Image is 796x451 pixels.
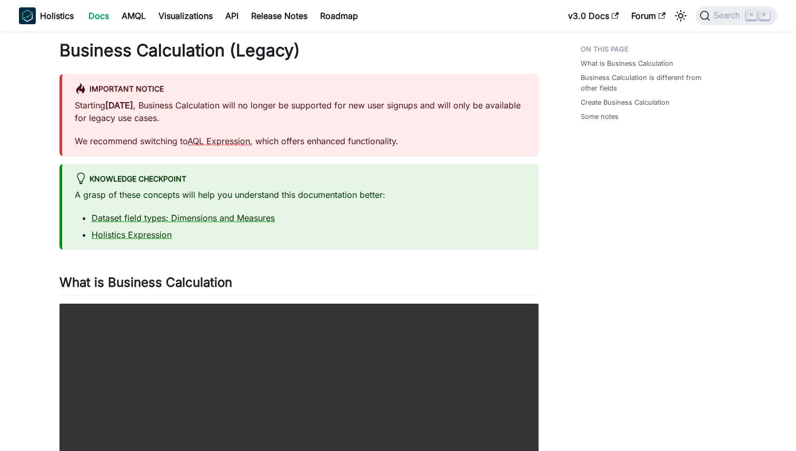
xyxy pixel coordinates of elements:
img: Holistics [19,7,36,24]
p: We recommend switching to , which offers enhanced functionality. [75,135,526,147]
kbd: ⌘ [746,11,757,20]
p: A grasp of these concepts will help you understand this documentation better: [75,188,526,201]
a: Dataset field types: Dimensions and Measures [92,213,275,223]
h2: What is Business Calculation [59,275,539,295]
a: Docs [82,7,115,24]
a: Forum [625,7,672,24]
a: AQL Expression [187,136,250,146]
strong: [DATE] [105,100,133,111]
div: Knowledge Checkpoint [75,173,526,186]
a: API [219,7,245,24]
a: v3.0 Docs [562,7,625,24]
button: Search (Command+K) [695,6,777,25]
p: Starting , Business Calculation will no longer be supported for new user signups and will only be... [75,99,526,124]
a: Roadmap [314,7,364,24]
a: HolisticsHolistics [19,7,74,24]
a: Business Calculation is different from other fields [581,73,717,93]
a: Holistics Expression [92,229,172,240]
button: Switch between dark and light mode (currently light mode) [672,7,689,24]
span: Search [710,11,747,21]
h1: Business Calculation (Legacy) [59,40,539,61]
a: Visualizations [152,7,219,24]
div: Important Notice [75,83,526,96]
a: AMQL [115,7,152,24]
a: Release Notes [245,7,314,24]
kbd: K [759,11,770,20]
a: What is Business Calculation [581,58,673,68]
a: Create Business Calculation [581,97,670,107]
a: Some notes [581,112,619,122]
b: Holistics [40,9,74,22]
